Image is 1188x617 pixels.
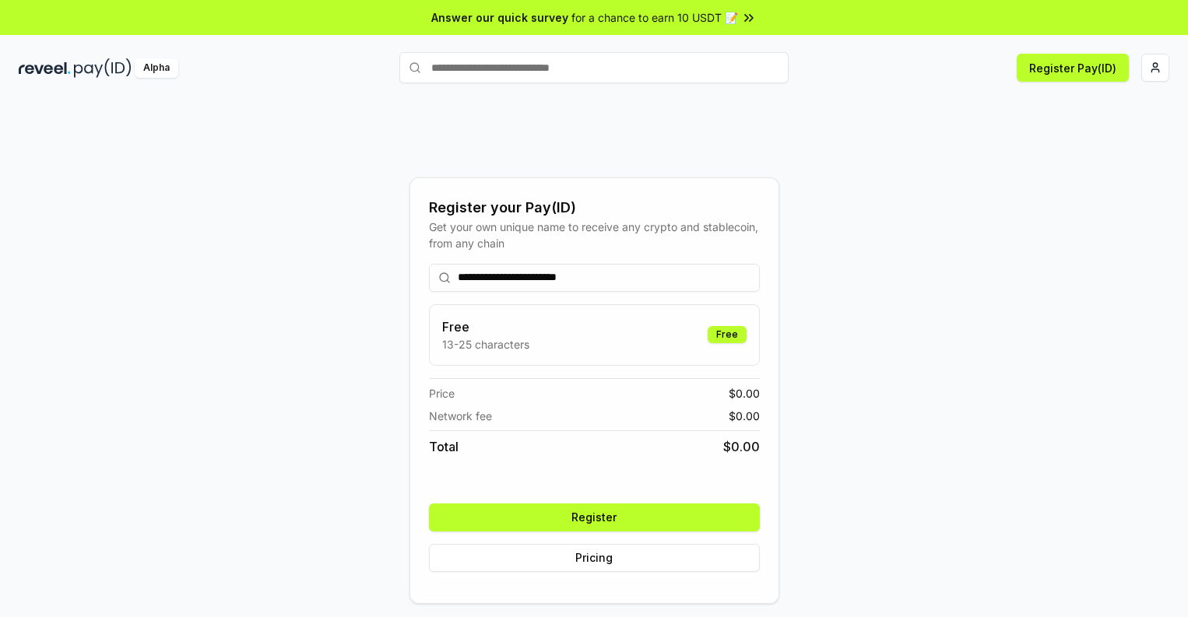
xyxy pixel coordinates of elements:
[135,58,178,78] div: Alpha
[74,58,132,78] img: pay_id
[429,197,760,219] div: Register your Pay(ID)
[429,503,760,531] button: Register
[429,437,459,456] span: Total
[431,9,568,26] span: Answer our quick survey
[442,336,529,352] p: 13-25 characters
[429,219,760,251] div: Get your own unique name to receive any crypto and stablecoin, from any chain
[19,58,71,78] img: reveel_dark
[429,408,492,424] span: Network fee
[708,326,747,343] div: Free
[442,317,529,336] h3: Free
[723,437,760,456] span: $ 0.00
[1017,54,1129,82] button: Register Pay(ID)
[729,385,760,401] span: $ 0.00
[429,385,455,401] span: Price
[429,544,760,572] button: Pricing
[571,9,738,26] span: for a chance to earn 10 USDT 📝
[729,408,760,424] span: $ 0.00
